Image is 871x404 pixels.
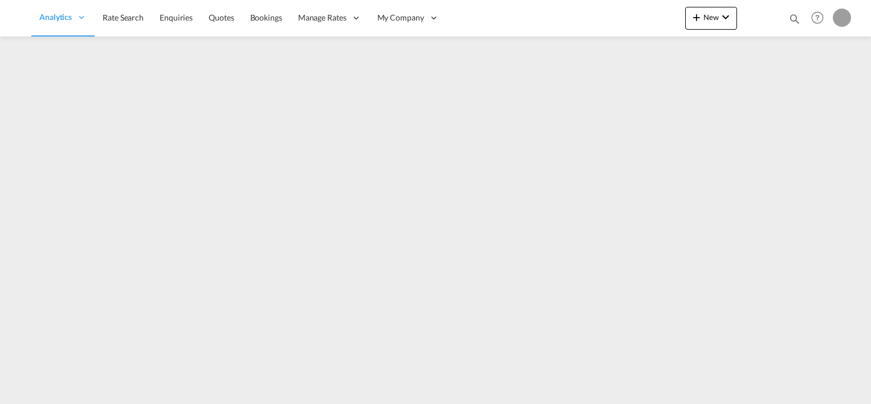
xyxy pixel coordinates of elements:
span: Manage Rates [298,12,347,23]
md-icon: icon-magnify [788,13,801,25]
span: Analytics [39,11,72,23]
span: Rate Search [103,13,144,22]
span: New [690,13,732,22]
div: icon-magnify [788,13,801,30]
span: Enquiries [160,13,193,22]
md-icon: icon-chevron-down [719,10,732,24]
span: Help [808,8,827,27]
span: My Company [377,12,424,23]
button: icon-plus 400-fgNewicon-chevron-down [685,7,737,30]
span: Quotes [209,13,234,22]
span: Bookings [250,13,282,22]
div: Help [808,8,833,29]
md-icon: icon-plus 400-fg [690,10,703,24]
